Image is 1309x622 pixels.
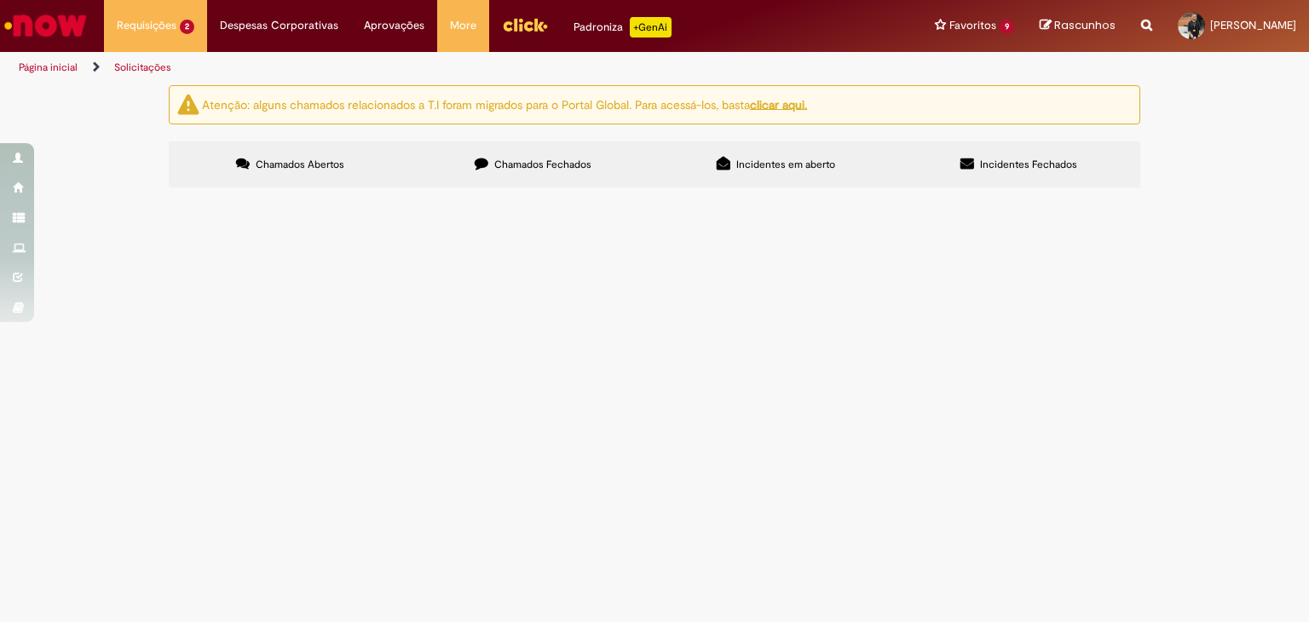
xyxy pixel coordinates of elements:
span: Chamados Fechados [494,158,591,171]
ul: Trilhas de página [13,52,860,84]
a: clicar aqui. [750,96,807,112]
span: Despesas Corporativas [220,17,338,34]
img: ServiceNow [2,9,89,43]
span: Incidentes em aberto [736,158,835,171]
span: Chamados Abertos [256,158,344,171]
span: [PERSON_NAME] [1210,18,1296,32]
span: Favoritos [949,17,996,34]
span: Aprovações [364,17,424,34]
span: 9 [1000,20,1014,34]
span: Rascunhos [1054,17,1116,33]
span: Incidentes Fechados [980,158,1077,171]
div: Padroniza [574,17,672,37]
span: Requisições [117,17,176,34]
a: Solicitações [114,60,171,74]
p: +GenAi [630,17,672,37]
span: More [450,17,476,34]
a: Página inicial [19,60,78,74]
a: Rascunhos [1040,18,1116,34]
img: click_logo_yellow_360x200.png [502,12,548,37]
span: 2 [180,20,194,34]
ng-bind-html: Atenção: alguns chamados relacionados a T.I foram migrados para o Portal Global. Para acessá-los,... [202,96,807,112]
